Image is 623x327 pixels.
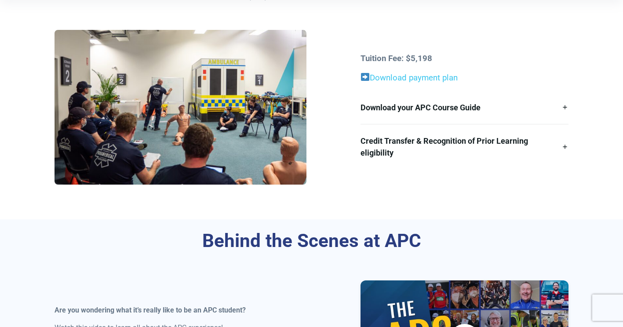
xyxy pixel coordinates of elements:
[361,73,369,81] img: ➡️
[361,91,568,124] a: Download your APC Course Guide
[361,124,568,169] a: Credit Transfer & Recognition of Prior Learning eligibility
[55,230,569,252] h3: Behind the Scenes at APC
[361,54,432,63] strong: Tuition Fee: $5,198
[370,73,458,83] a: Download payment plan
[55,306,246,314] strong: Are you wondering what it’s really like to be an APC student?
